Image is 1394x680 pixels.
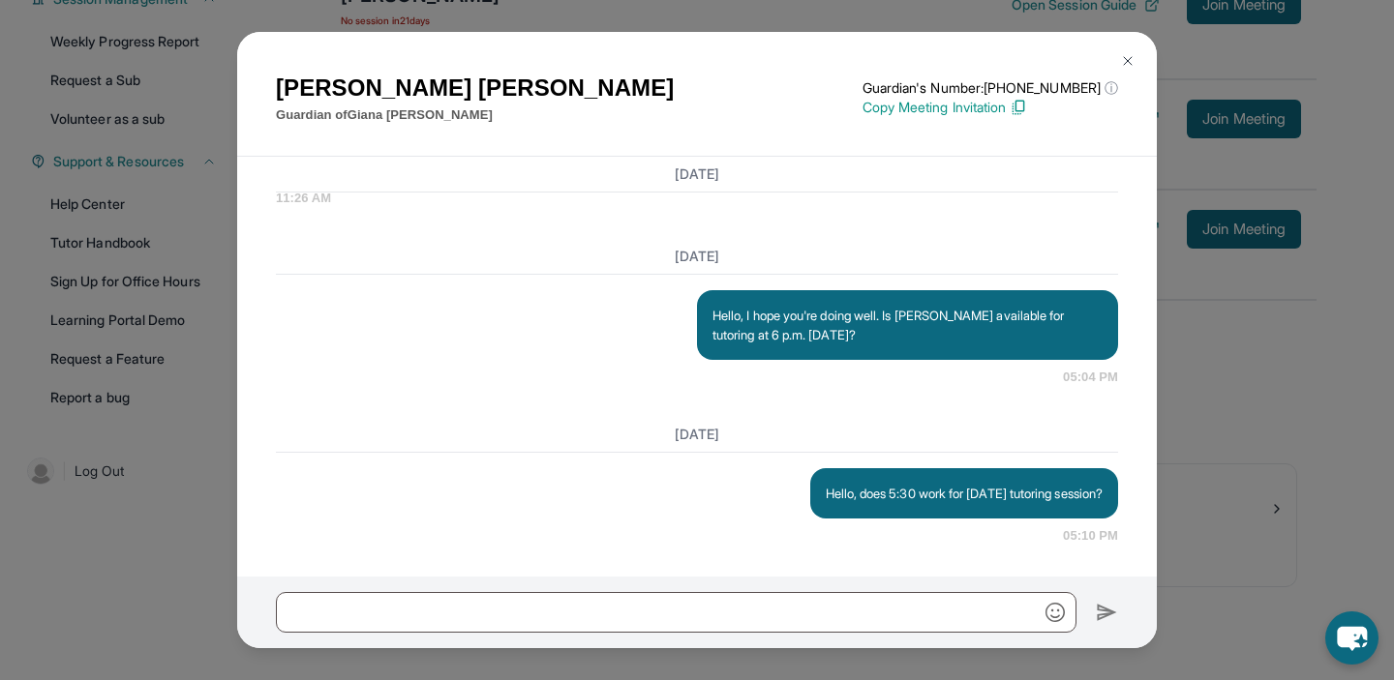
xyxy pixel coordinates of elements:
[1105,78,1118,98] span: ⓘ
[712,306,1103,344] p: Hello, I hope you're doing well. Is [PERSON_NAME] available for tutoring at 6 p.m. [DATE]?
[1096,601,1118,624] img: Send icon
[1325,611,1379,665] button: chat-button
[276,164,1118,184] h3: [DATE]
[276,71,674,105] h1: [PERSON_NAME] [PERSON_NAME]
[276,247,1118,266] h3: [DATE]
[276,105,674,125] p: Guardian of Giana [PERSON_NAME]
[1120,53,1136,69] img: Close Icon
[826,484,1104,503] p: Hello, does 5:30 work for [DATE] tutoring session?
[1045,603,1065,622] img: Emoji
[276,425,1118,444] h3: [DATE]
[1063,526,1118,546] span: 05:10 PM
[276,189,1118,208] span: 11:26 AM
[1010,99,1027,116] img: Copy Icon
[1063,368,1118,387] span: 05:04 PM
[863,78,1118,98] p: Guardian's Number: [PHONE_NUMBER]
[863,98,1118,117] p: Copy Meeting Invitation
